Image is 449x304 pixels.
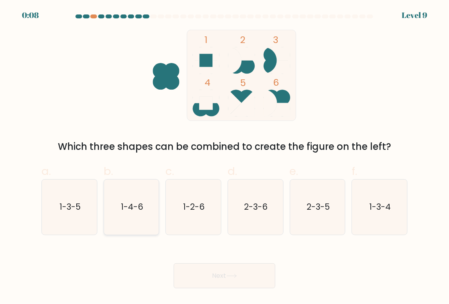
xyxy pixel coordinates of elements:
[121,201,143,213] text: 1-4-6
[273,76,279,89] tspan: 6
[46,140,403,154] div: Which three shapes can be combined to create the figure on the left?
[183,201,205,213] text: 1-2-6
[402,9,427,21] div: Level 9
[174,263,275,288] button: Next
[59,201,81,213] text: 1-3-5
[104,164,113,179] span: b.
[165,164,174,179] span: c.
[205,76,211,89] tspan: 4
[290,164,298,179] span: e.
[240,33,245,46] tspan: 2
[205,33,208,46] tspan: 1
[352,164,357,179] span: f.
[244,201,268,213] text: 2-3-6
[22,9,39,21] div: 0:08
[273,33,278,46] tspan: 3
[41,164,51,179] span: a.
[240,76,246,89] tspan: 5
[228,164,237,179] span: d.
[307,201,330,213] text: 2-3-5
[370,201,391,213] text: 1-3-4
